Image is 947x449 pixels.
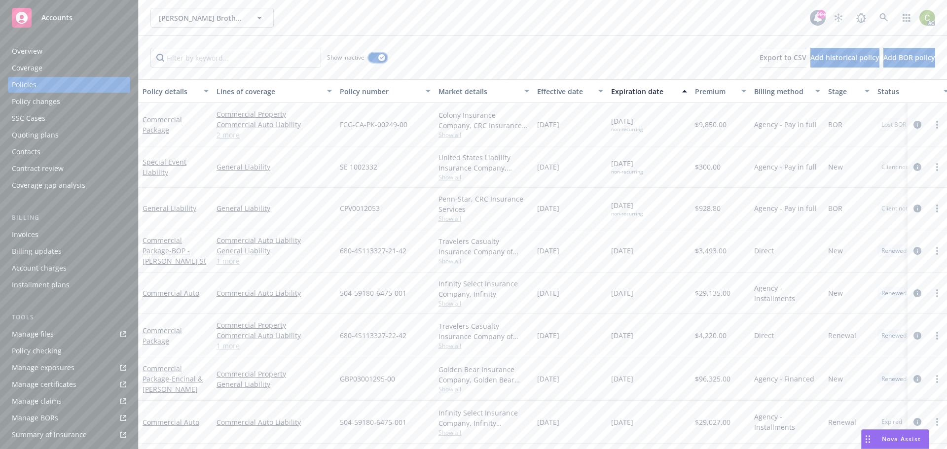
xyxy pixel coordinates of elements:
a: Switch app [897,8,916,28]
span: New [828,245,843,256]
button: Nova Assist [861,429,929,449]
a: more [931,330,943,342]
div: Drag to move [862,430,874,449]
div: Policy checking [12,343,62,359]
span: Show all [438,428,529,437]
a: SSC Cases [8,110,130,126]
a: Commercial Auto [143,288,199,298]
span: [DATE] [611,330,633,341]
a: Commercial Package [143,115,182,135]
span: Renewal [828,417,856,427]
span: $928.80 [695,203,721,213]
span: Renewed [881,375,907,383]
a: Policies [8,77,130,93]
span: [DATE] [611,374,633,384]
a: Commercial Auto Liability [217,330,332,341]
span: Nova Assist [882,435,921,443]
a: General Liability [143,204,196,213]
a: 1 more [217,341,332,351]
span: 504-59180-6475-001 [340,417,406,427]
span: New [828,374,843,384]
span: SE 1002332 [340,162,377,172]
a: Contacts [8,144,130,160]
a: more [931,416,943,428]
div: Contacts [12,144,40,160]
a: Contract review [8,161,130,176]
div: Travelers Casualty Insurance Company of America, Travelers Insurance [438,321,529,342]
a: Coverage gap analysis [8,177,130,193]
a: circleInformation [911,203,923,214]
span: Agency - Installments [754,412,820,432]
span: [DATE] [537,330,559,341]
a: Commercial Property [217,320,332,330]
button: Policy number [336,79,435,103]
a: circleInformation [911,416,923,428]
div: Quoting plans [12,127,59,143]
span: Expired [881,417,902,426]
span: 504-59180-6475-001 [340,288,406,298]
span: [DATE] [611,200,643,217]
a: Search [874,8,894,28]
div: non-recurring [611,169,643,175]
div: Installment plans [12,277,70,293]
div: non-recurring [611,126,643,133]
div: Billing updates [12,243,62,259]
a: Commercial Package [143,326,182,345]
a: General Liability [217,203,332,213]
button: Premium [691,79,750,103]
span: $300.00 [695,162,721,172]
a: Commercial Auto Liability [217,288,332,298]
span: [PERSON_NAME] Brothers, LLC [159,13,244,23]
a: Policy checking [8,343,130,359]
span: $96,325.00 [695,374,730,384]
div: Status [877,86,938,97]
span: FCG-CA-PK-00249-00 [340,119,407,130]
div: Policy changes [12,94,60,109]
a: Summary of insurance [8,427,130,443]
a: 2 more [217,130,332,140]
div: Billing method [754,86,809,97]
a: Commercial Package [143,364,203,394]
span: Agency - Pay in full [754,162,817,172]
div: Coverage [12,60,42,76]
span: Agency - Financed [754,374,814,384]
div: Colony Insurance Company, CRC Insurance Services [438,110,529,131]
span: Show all [438,173,529,181]
span: Agency - Pay in full [754,119,817,130]
span: New [828,288,843,298]
img: photo [919,10,935,26]
a: Manage files [8,326,130,342]
span: Show all [438,342,529,350]
div: Infinity Select Insurance Company, Infinity [438,278,529,299]
span: [DATE] [537,245,559,256]
div: Manage BORs [12,410,58,426]
span: Show inactive [327,53,364,62]
button: Export to CSV [760,48,806,68]
a: Invoices [8,227,130,242]
span: [DATE] [537,119,559,130]
span: BOR [828,203,842,213]
span: Renewed [881,331,907,340]
a: Policy changes [8,94,130,109]
span: Renewal [828,330,856,341]
a: circleInformation [911,245,923,257]
span: [DATE] [611,417,633,427]
a: Manage claims [8,393,130,409]
span: Manage exposures [8,360,130,376]
a: Account charges [8,260,130,276]
div: Travelers Casualty Insurance Company of America, Travelers Insurance [438,236,529,257]
span: [DATE] [537,417,559,427]
span: Add BOR policy [883,53,935,62]
span: Renewed [881,246,907,255]
button: Add historical policy [810,48,879,68]
span: GBP03001295-00 [340,374,395,384]
span: [DATE] [537,162,559,172]
span: Lost BOR [881,120,906,129]
a: Stop snowing [829,8,848,28]
span: [DATE] [537,203,559,213]
div: Policy number [340,86,420,97]
a: General Liability [217,379,332,389]
div: SSC Cases [12,110,45,126]
div: Summary of insurance [12,427,87,443]
span: Direct [754,330,774,341]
